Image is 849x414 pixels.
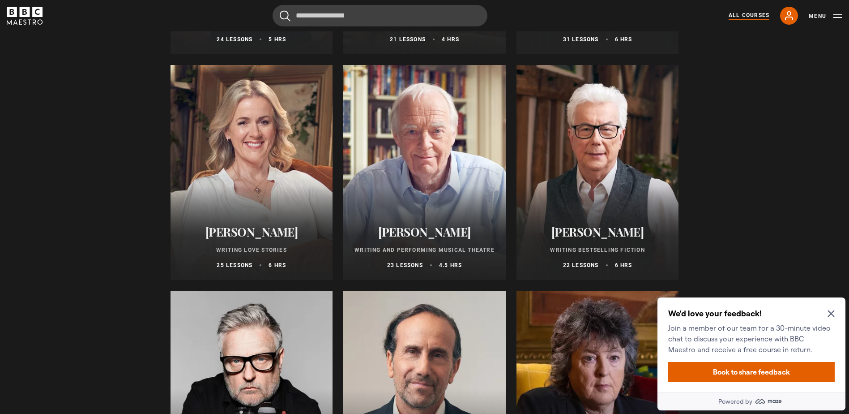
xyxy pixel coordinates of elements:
[14,14,177,25] h2: We'd love your feedback!
[343,65,506,280] a: [PERSON_NAME] Writing and Performing Musical Theatre 23 lessons 4.5 hrs
[615,261,632,269] p: 6 hrs
[354,246,495,254] p: Writing and Performing Musical Theatre
[174,16,181,23] button: Close Maze Prompt
[4,99,192,116] a: Powered by maze
[442,35,459,43] p: 4 hrs
[280,10,290,22] button: Submit the search query
[439,261,462,269] p: 4.5 hrs
[14,29,177,61] p: Join a member of our team for a 30-minute video chat to discuss your experience with BBC Maestro ...
[729,11,769,20] a: All Courses
[273,5,487,26] input: Search
[7,7,43,25] svg: BBC Maestro
[269,35,286,43] p: 5 hrs
[354,225,495,239] h2: [PERSON_NAME]
[217,35,252,43] p: 24 lessons
[390,35,426,43] p: 21 lessons
[269,261,286,269] p: 6 hrs
[615,35,632,43] p: 6 hrs
[563,261,599,269] p: 22 lessons
[387,261,423,269] p: 23 lessons
[181,246,322,254] p: Writing Love Stories
[809,12,842,21] button: Toggle navigation
[527,246,668,254] p: Writing Bestselling Fiction
[563,35,599,43] p: 31 lessons
[14,68,181,88] button: Book to share feedback
[516,65,679,280] a: [PERSON_NAME] Writing Bestselling Fiction 22 lessons 6 hrs
[181,225,322,239] h2: [PERSON_NAME]
[527,225,668,239] h2: [PERSON_NAME]
[217,261,252,269] p: 25 lessons
[4,4,192,116] div: Optional study invitation
[171,65,333,280] a: [PERSON_NAME] Writing Love Stories 25 lessons 6 hrs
